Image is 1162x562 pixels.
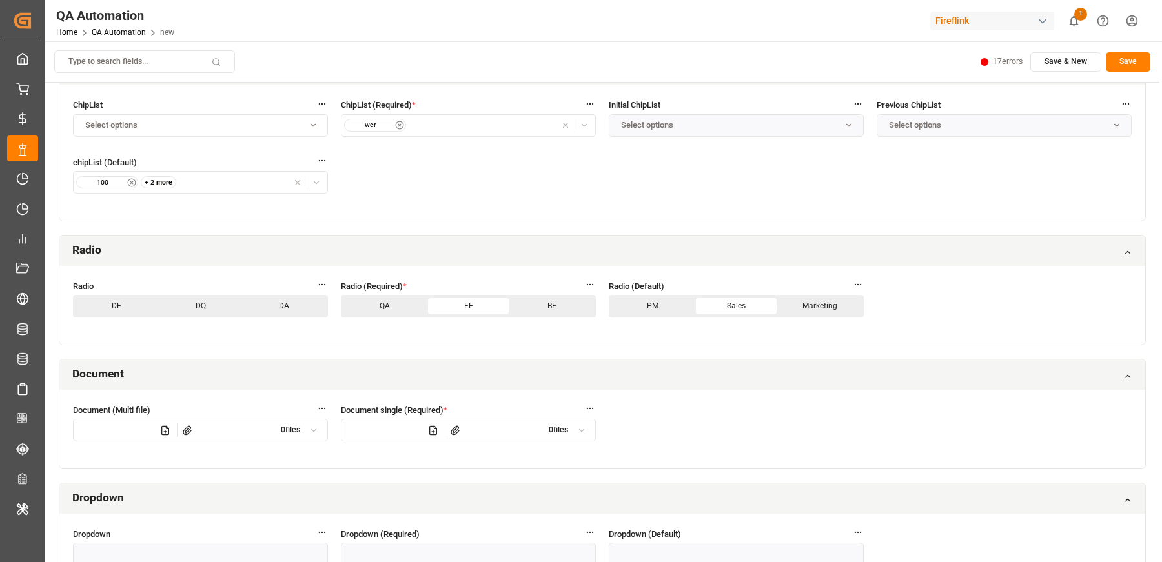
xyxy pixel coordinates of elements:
[341,114,596,137] button: wer
[1030,52,1101,72] button: Save & New
[341,403,443,417] span: Document single (Required)
[930,12,1054,30] div: Fireflink
[54,50,235,73] button: Type to search fields...
[609,98,660,112] span: Initial ChipList
[56,28,77,37] a: Home
[511,298,593,314] p: BE
[76,298,158,314] p: DE
[341,279,403,293] span: Radio (Required)
[141,176,177,189] button: + 2 more
[549,425,568,436] div: 0 files
[72,490,124,506] h2: Dropdown
[73,171,328,194] button: 100+ 2 more
[68,56,148,68] p: Type to search fields...
[73,419,328,441] button: 0files
[72,242,101,258] h2: Radio
[281,425,300,436] div: 0 files
[1088,6,1117,35] button: Help Center
[621,119,673,131] span: Select options
[160,298,241,314] p: DQ
[73,279,94,293] span: Radio
[56,6,174,25] div: QA Automation
[877,114,1132,137] button: Select options
[609,527,681,541] span: Dropdown (Default)
[92,28,146,37] a: QA Automation
[889,119,941,131] span: Select options
[877,98,941,112] span: Previous ChipList
[1106,52,1150,72] button: Save
[993,56,1023,68] p: 17 errors
[612,298,693,314] p: PM
[73,114,328,137] button: Select options
[73,403,150,417] span: Document (Multi file)
[341,527,420,541] span: Dropdown (Required)
[1059,6,1088,35] button: show 1 new notifications
[609,279,664,293] span: Radio (Default)
[73,527,110,541] span: Dropdown
[930,8,1059,33] button: Fireflink
[344,298,425,314] p: QA
[85,119,138,131] span: Select options
[80,178,125,187] small: 100
[1074,8,1087,21] span: 1
[72,366,124,382] h2: Document
[779,298,861,314] p: Marketing
[73,156,137,169] span: chipList (Default)
[348,121,393,130] small: wer
[341,98,412,112] span: ChipList (Required)
[609,114,864,137] button: Select options
[243,298,325,314] p: DA
[341,419,596,441] button: 0files
[73,98,103,112] span: ChipList
[428,298,509,314] p: FE
[696,298,777,314] p: Sales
